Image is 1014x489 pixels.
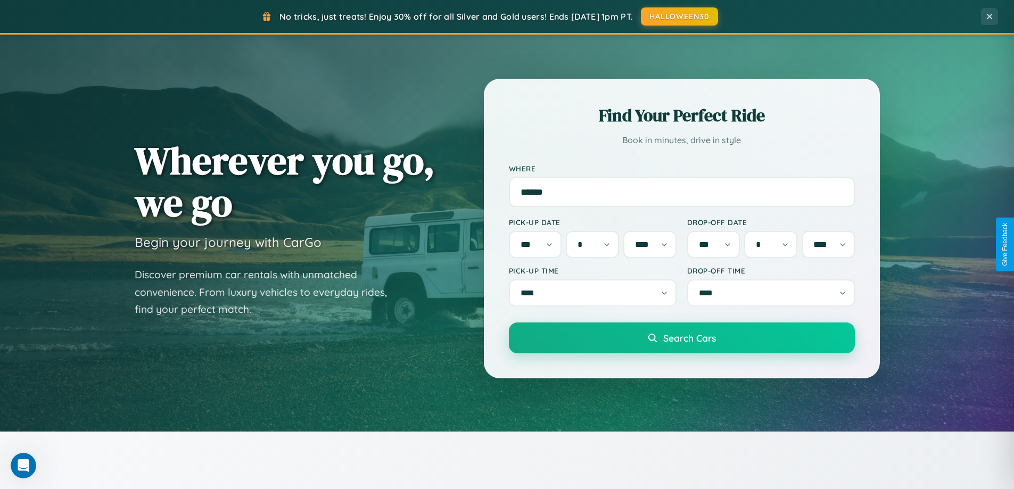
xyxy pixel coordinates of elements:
span: Search Cars [663,332,716,344]
label: Where [509,164,855,173]
button: HALLOWEEN30 [641,7,718,26]
label: Pick-up Time [509,266,677,275]
div: Give Feedback [1001,223,1009,266]
iframe: Intercom live chat [11,453,36,478]
label: Pick-up Date [509,218,677,227]
p: Book in minutes, drive in style [509,132,855,148]
p: Discover premium car rentals with unmatched convenience. From luxury vehicles to everyday rides, ... [135,266,401,318]
label: Drop-off Date [687,218,855,227]
h3: Begin your journey with CarGo [135,234,321,250]
span: No tricks, just treats! Enjoy 30% off for all Silver and Gold users! Ends [DATE] 1pm PT. [279,11,633,22]
h1: Wherever you go, we go [135,139,435,223]
label: Drop-off Time [687,266,855,275]
button: Search Cars [509,322,855,353]
h2: Find Your Perfect Ride [509,104,855,127]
